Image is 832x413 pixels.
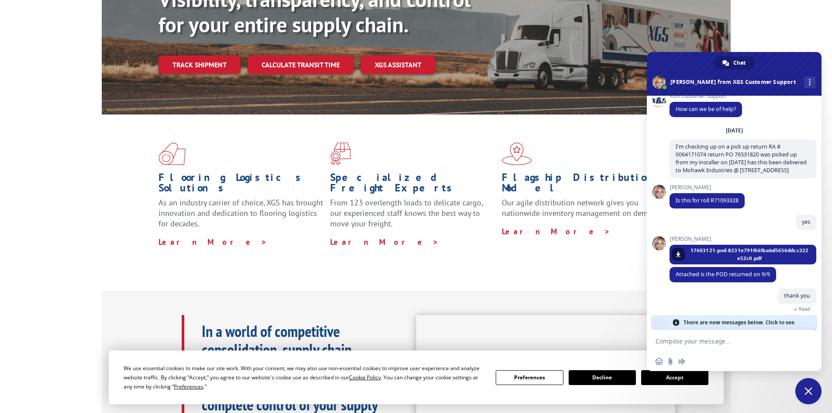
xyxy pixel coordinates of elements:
span: There are new messages below. Click to see. [684,315,796,330]
a: Track shipment [159,56,241,74]
span: As an industry carrier of choice, XGS has brought innovation and dedication to flooring logistics... [159,198,323,229]
span: Read [799,306,810,312]
a: Learn More > [159,237,267,247]
a: Learn More > [330,237,439,247]
a: Calculate transit time [248,56,354,74]
div: Close chat [795,378,822,404]
img: xgs-icon-focused-on-flooring-red [330,142,351,165]
p: From 123 overlength loads to delicate cargo, our experienced staff knows the best way to move you... [330,198,495,236]
h1: Flagship Distribution Model [502,172,667,198]
h1: Flooring Logistics Solutions [159,172,324,198]
a: Learn More > [502,226,611,236]
span: 17603121-pod-8231e791f66fbabd5656ddcc322e52c0.pdf [689,246,810,262]
span: Send a file [667,358,674,365]
span: I'm checking up on a pick up return RA # 0064171074 return PO 76531820 was picked up from my inst... [676,143,807,174]
span: yes [802,218,810,226]
div: Chat [715,56,754,69]
textarea: Compose your message... [656,337,794,345]
span: How can we be of help? [676,105,736,113]
span: Audio message [678,358,685,365]
div: More channels [804,76,816,88]
span: Is this for roll R71093328 [676,197,739,204]
button: Accept [641,370,708,385]
img: xgs-icon-total-supply-chain-intelligence-red [159,142,186,165]
span: [PERSON_NAME] [670,236,816,242]
span: XGS Customer Support [670,93,742,99]
h1: Specialized Freight Experts [330,172,495,198]
span: Chat [733,56,746,69]
span: Insert an emoji [656,358,663,365]
span: Attached is the POD returned on 9/9 [676,271,770,278]
div: We use essential cookies to make our site work. With your consent, we may also use non-essential ... [124,364,485,391]
div: [DATE] [726,128,743,133]
img: xgs-icon-flagship-distribution-model-red [502,142,532,165]
button: Decline [569,370,636,385]
span: Cookie Policy [349,374,381,381]
a: XGS ASSISTANT [361,56,435,74]
span: Our agile distribution network gives you nationwide inventory management on demand. [502,198,663,218]
span: thank you [784,292,810,299]
button: Preferences [496,370,563,385]
div: Cookie Consent Prompt [109,351,724,404]
span: [PERSON_NAME] [670,184,745,191]
span: Preferences [174,383,204,390]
